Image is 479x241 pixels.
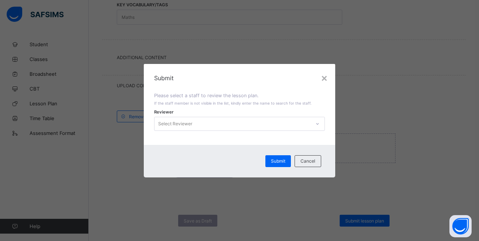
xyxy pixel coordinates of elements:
button: Open asap [449,215,472,237]
span: Submit [271,158,285,164]
span: Reviewer [154,109,174,115]
div: × [321,71,328,84]
span: Please select a staff to review the lesson plan. [154,93,259,98]
span: Cancel [300,158,315,164]
span: Submit [154,74,325,82]
span: If the staff member is not visible in the list, kindly enter the name to search for the staff. [154,101,312,105]
div: Select Reviewer [158,117,192,131]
